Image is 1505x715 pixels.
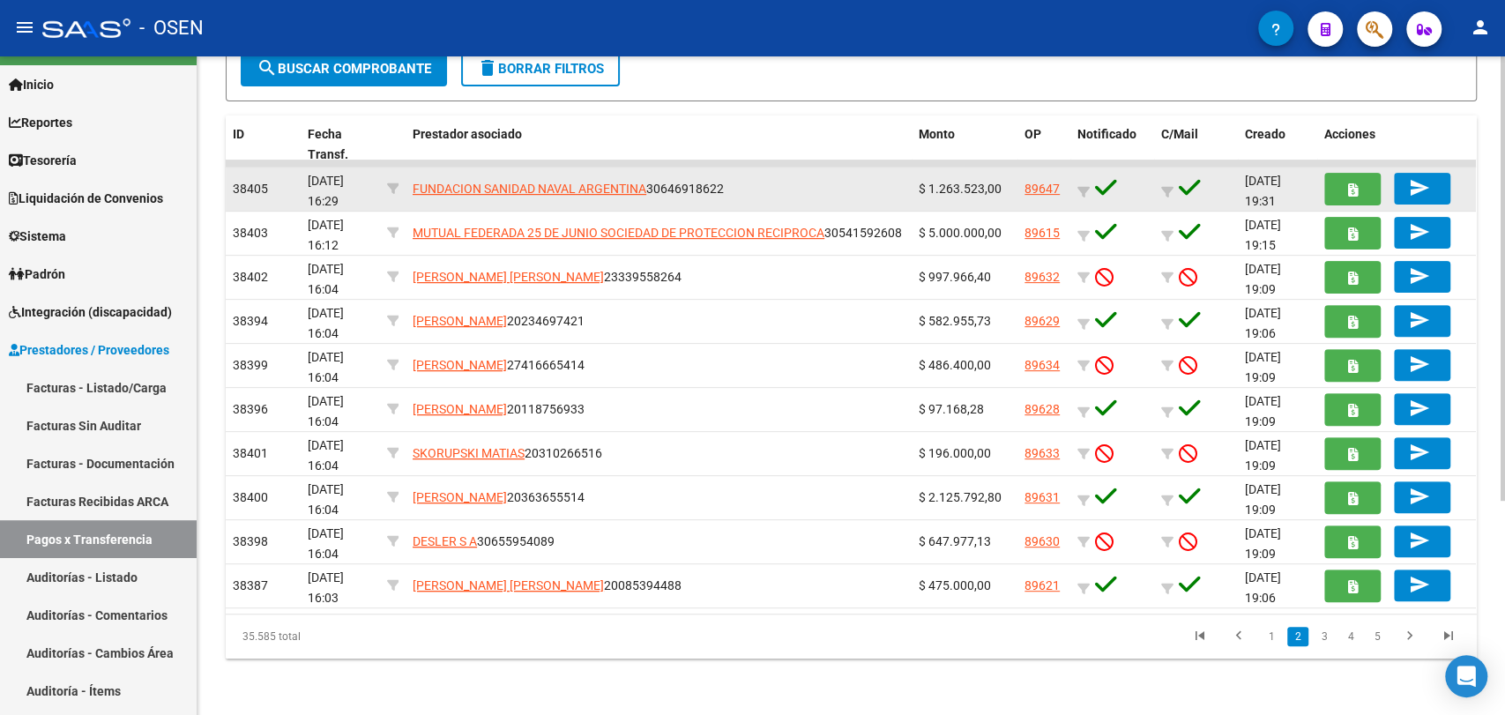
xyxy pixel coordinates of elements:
[233,358,268,372] span: 38399
[1024,226,1060,240] a: 89615
[308,262,344,296] span: [DATE] 16:04
[1245,218,1281,252] span: [DATE] 19:15
[233,446,268,460] span: 38401
[233,490,268,504] span: 38400
[1445,655,1487,697] div: Open Intercom Messenger
[919,534,991,548] span: $ 647.977,13
[1070,115,1154,174] datatable-header-cell: Notificado
[233,314,268,328] span: 38394
[233,534,268,548] span: 38398
[1258,622,1285,652] li: page 1
[1024,402,1060,416] a: 89628
[1245,262,1281,296] span: [DATE] 19:09
[1245,350,1281,384] span: [DATE] 19:09
[1393,627,1427,646] a: go to next page
[1161,127,1198,141] span: C/Mail
[257,61,431,77] span: Buscar Comprobante
[413,358,507,372] span: [PERSON_NAME]
[1261,627,1282,646] a: 1
[1409,309,1430,331] mat-icon: send
[406,115,912,174] datatable-header-cell: Prestador asociado
[301,115,380,174] datatable-header-cell: Fecha Transf.
[1245,438,1281,473] span: [DATE] 19:09
[919,270,991,284] span: $ 997.966,40
[1409,354,1430,375] mat-icon: send
[308,526,344,561] span: [DATE] 16:04
[1409,177,1430,198] mat-icon: send
[1024,578,1060,592] a: 89621
[1324,127,1375,141] span: Acciones
[413,578,604,592] span: [PERSON_NAME] [PERSON_NAME]
[413,314,507,328] span: [PERSON_NAME]
[308,306,344,340] span: [DATE] 16:04
[1311,622,1337,652] li: page 3
[1409,530,1430,551] mat-icon: send
[1409,265,1430,287] mat-icon: send
[919,358,991,372] span: $ 486.400,00
[14,17,35,38] mat-icon: menu
[1024,182,1060,196] a: 89647
[1340,627,1361,646] a: 4
[1024,490,1060,504] a: 89631
[919,127,955,141] span: Monto
[919,314,991,328] span: $ 582.955,73
[1245,174,1281,208] span: [DATE] 19:31
[413,490,507,504] span: [PERSON_NAME]
[226,614,473,659] div: 35.585 total
[1024,358,1060,372] a: 89634
[1245,570,1281,605] span: [DATE] 19:06
[413,446,602,460] span: 20310266516
[9,151,77,170] span: Tesorería
[919,490,1002,504] span: $ 2.125.792,80
[1024,534,1060,548] a: 89630
[461,51,620,86] button: Borrar Filtros
[413,127,522,141] span: Prestador asociado
[1285,622,1311,652] li: page 2
[308,127,348,161] span: Fecha Transf.
[1024,314,1060,328] a: 89629
[1409,398,1430,419] mat-icon: send
[9,227,66,246] span: Sistema
[919,402,984,416] span: $ 97.168,28
[9,113,72,132] span: Reportes
[413,226,902,240] span: 30541592608
[919,182,1002,196] span: $ 1.263.523,00
[912,115,1017,174] datatable-header-cell: Monto
[413,490,585,504] span: 20363655514
[1017,115,1070,174] datatable-header-cell: OP
[308,570,344,605] span: [DATE] 16:03
[919,226,1002,240] span: $ 5.000.000,00
[1024,127,1041,141] span: OP
[308,394,344,428] span: [DATE] 16:04
[1367,627,1388,646] a: 5
[477,61,604,77] span: Borrar Filtros
[1409,221,1430,242] mat-icon: send
[1409,442,1430,463] mat-icon: send
[1238,115,1317,174] datatable-header-cell: Creado
[233,182,268,196] span: 38405
[413,534,555,548] span: 30655954089
[413,402,507,416] span: [PERSON_NAME]
[233,578,268,592] span: 38387
[241,51,447,86] button: Buscar Comprobante
[9,340,169,360] span: Prestadores / Proveedores
[1432,627,1465,646] a: go to last page
[1409,574,1430,595] mat-icon: send
[1245,482,1281,517] span: [DATE] 19:09
[1409,486,1430,507] mat-icon: send
[233,127,244,141] span: ID
[1024,446,1060,460] a: 89633
[308,438,344,473] span: [DATE] 16:04
[1222,627,1255,646] a: go to previous page
[413,270,604,284] span: [PERSON_NAME] [PERSON_NAME]
[1364,622,1390,652] li: page 5
[413,358,585,372] span: 27416665414
[413,270,682,284] span: 23339558264
[1077,127,1136,141] span: Notificado
[413,182,646,196] span: FUNDACION SANIDAD NAVAL ARGENTINA
[9,302,172,322] span: Integración (discapacidad)
[233,226,268,240] span: 38403
[308,482,344,517] span: [DATE] 16:04
[1245,394,1281,428] span: [DATE] 19:09
[233,270,268,284] span: 38402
